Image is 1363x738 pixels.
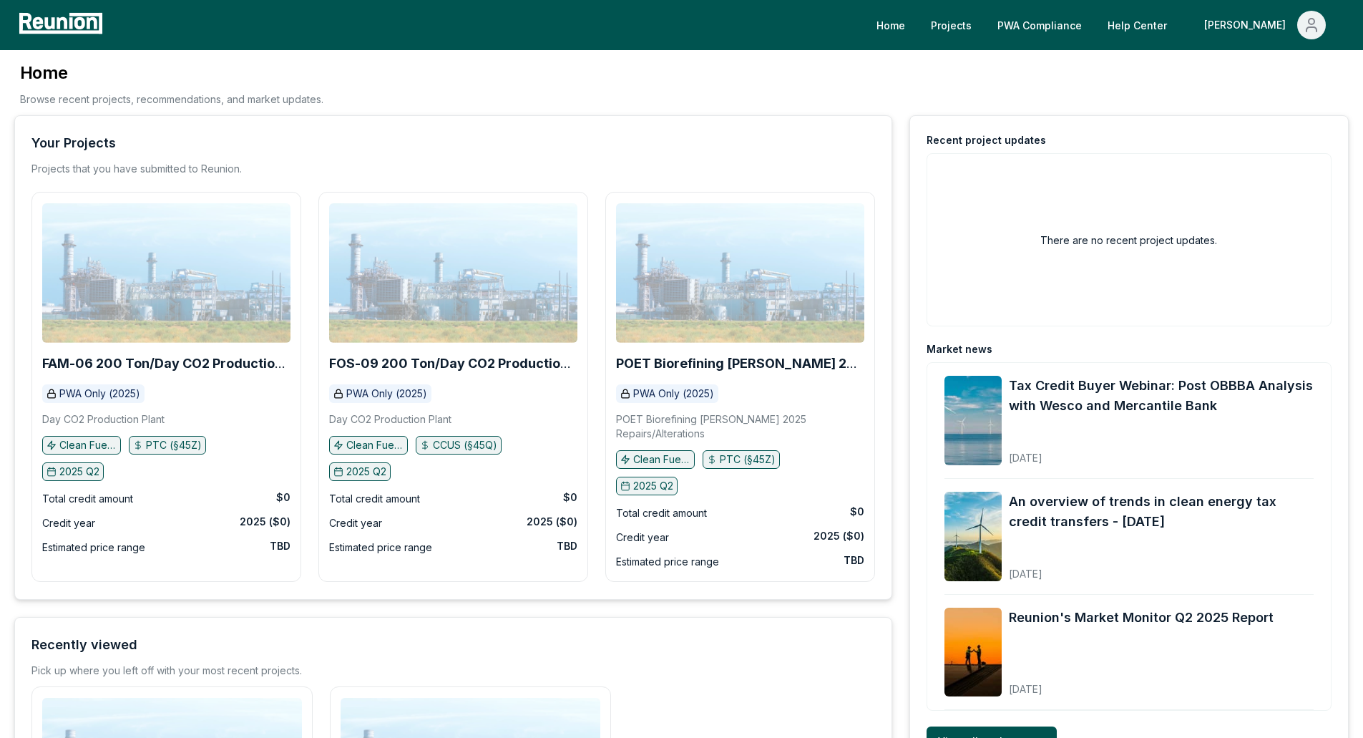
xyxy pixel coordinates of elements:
button: Clean Fuel Production [329,436,408,455]
div: TBD [844,553,864,568]
a: Help Center [1096,11,1178,39]
p: 2025 Q2 [633,479,673,493]
div: Market news [927,342,992,356]
h3: Home [20,62,323,84]
a: An overview of trends in clean energy tax credit transfers - [DATE] [1009,492,1314,532]
div: [DATE] [1009,671,1274,696]
div: Credit year [42,515,95,532]
p: CCUS (§45Q) [433,438,497,452]
a: Projects [919,11,983,39]
div: 2025 ($0) [814,529,864,543]
img: An overview of trends in clean energy tax credit transfers - August 2025 [944,492,1002,581]
button: Clean Fuel Production [616,450,695,469]
div: 2025 ($0) [527,515,577,529]
a: Reunion's Market Monitor Q2 2025 Report [1009,608,1274,628]
p: POET Biorefining [PERSON_NAME] 2025 Repairs/Alterations [616,412,864,441]
div: TBD [557,539,577,553]
div: $0 [563,490,577,505]
div: Recently viewed [31,635,137,655]
img: Reunion's Market Monitor Q2 2025 Report [944,608,1002,697]
div: Your Projects [31,133,116,153]
div: [DATE] [1009,556,1314,581]
p: PWA Only (2025) [633,387,714,401]
div: Pick up where you left off with your most recent projects. [31,664,302,678]
a: Home [865,11,917,39]
div: Credit year [329,515,382,532]
div: Recent project updates [927,133,1046,147]
p: Browse recent projects, recommendations, and market updates. [20,92,323,107]
button: Clean Fuel Production [42,436,121,455]
p: Projects that you have submitted to Reunion. [31,162,242,176]
p: PTC (§45Z) [146,438,202,452]
a: PWA Compliance [986,11,1093,39]
div: 2025 ($0) [240,515,290,529]
div: [DATE] [1009,440,1314,465]
p: Day CO2 Production Plant [42,412,165,427]
div: Total credit amount [616,505,707,522]
div: TBD [270,539,290,553]
p: 2025 Q2 [59,465,99,479]
a: Tax Credit Buyer Webinar: Post OBBBA Analysis with Wesco and Mercantile Bank [1009,376,1314,416]
div: Total credit amount [329,490,420,508]
div: $0 [850,505,864,519]
div: Estimated price range [616,553,719,571]
p: Clean Fuel Production [59,438,117,452]
h2: There are no recent project updates. [1040,233,1217,248]
div: Total credit amount [42,490,133,508]
button: 2025 Q2 [42,462,104,481]
img: Tax Credit Buyer Webinar: Post OBBBA Analysis with Wesco and Mercantile Bank [944,376,1002,465]
div: Credit year [616,529,669,546]
p: Day CO2 Production Plant [329,412,451,427]
p: PWA Only (2025) [59,387,140,401]
button: 2025 Q2 [329,462,391,481]
div: Estimated price range [329,539,432,556]
p: Clean Fuel Production [633,452,690,467]
p: Clean Fuel Production [346,438,404,452]
button: 2025 Q2 [616,477,678,495]
p: PTC (§45Z) [720,452,776,467]
div: [PERSON_NAME] [1204,11,1291,39]
p: PWA Only (2025) [346,387,427,401]
div: $0 [276,490,290,505]
button: [PERSON_NAME] [1193,11,1337,39]
p: 2025 Q2 [346,465,386,479]
nav: Main [865,11,1349,39]
div: Estimated price range [42,539,145,556]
